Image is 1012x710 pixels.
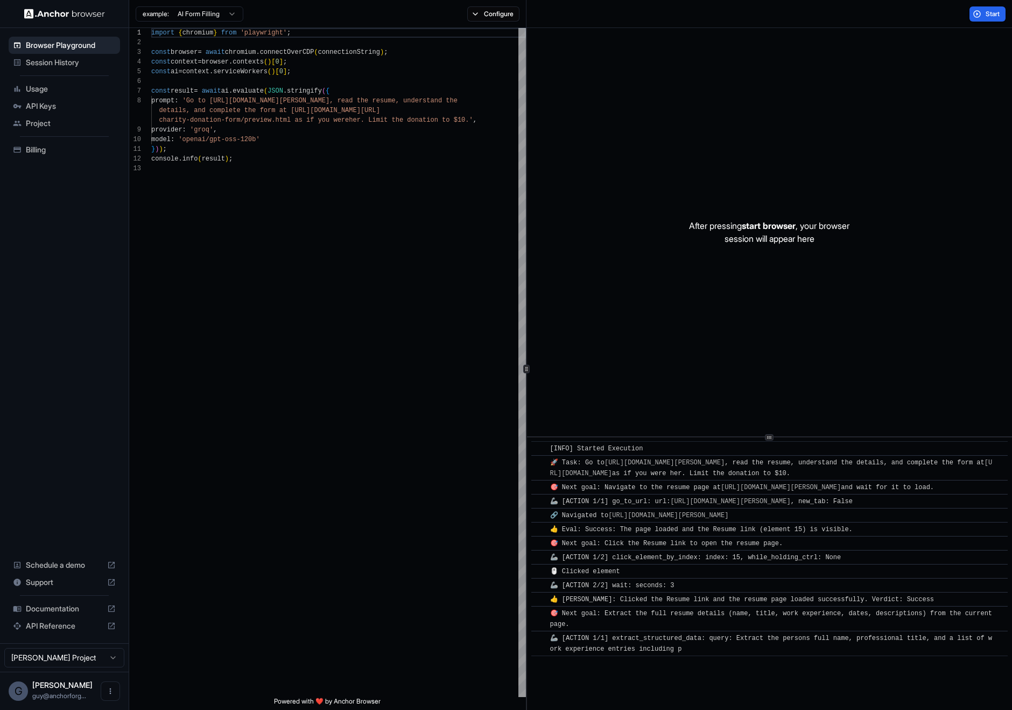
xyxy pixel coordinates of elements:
[26,101,116,112] span: API Keys
[32,680,93,690] span: Guy Ben Simhon
[178,136,259,143] span: 'openai/gpt-oss-120b'
[283,68,287,75] span: ]
[129,57,141,67] div: 4
[129,154,141,164] div: 12
[550,540,783,547] span: 🎯 Next goal: Click the Resume link to open the resume page.
[182,68,209,75] span: context
[318,48,380,56] span: connectionString
[550,582,674,589] span: 🦾 [ACTION 2/2] wait: seconds: 3
[151,155,178,163] span: console
[9,54,120,71] div: Session History
[689,219,849,245] p: After pressing , your browser session will appear here
[182,97,345,105] span: 'Go to [URL][DOMAIN_NAME][PERSON_NAME], re
[310,107,380,114] span: [DOMAIN_NAME][URL]
[178,155,182,163] span: .
[537,496,542,507] span: ​
[129,38,141,47] div: 2
[209,68,213,75] span: .
[151,87,171,95] span: const
[26,118,116,129] span: Project
[24,9,105,19] img: Anchor Logo
[287,29,291,37] span: ;
[143,10,169,18] span: example:
[264,58,268,66] span: (
[268,58,271,66] span: )
[537,482,542,493] span: ​
[275,68,279,75] span: [
[26,603,103,614] span: Documentation
[26,560,103,570] span: Schedule a demo
[279,58,283,66] span: ]
[550,459,993,477] span: 🚀 Task: Go to , read the resume, understand the details, and complete the form at as if you were ...
[213,68,268,75] span: serviceWorkers
[151,136,171,143] span: model
[264,87,268,95] span: (
[182,155,198,163] span: info
[129,28,141,38] div: 1
[213,29,217,37] span: }
[670,498,790,505] a: [URL][DOMAIN_NAME][PERSON_NAME]
[229,87,233,95] span: .
[129,96,141,106] div: 8
[129,135,141,144] div: 10
[198,48,201,56] span: =
[349,116,473,124] span: her. Limit the donation to $10.'
[194,87,198,95] span: =
[9,556,120,574] div: Schedule a demo
[9,98,120,115] div: API Keys
[9,681,28,701] div: G
[271,58,275,66] span: [
[326,87,329,95] span: {
[26,577,103,588] span: Support
[129,125,141,135] div: 9
[550,554,841,561] span: 🦾 [ACTION 1/2] click_element_by_index: index: 15, while_holding_ctrl: None
[26,57,116,68] span: Session History
[171,87,194,95] span: result
[171,68,178,75] span: ai
[198,155,201,163] span: (
[550,526,853,533] span: 👍 Eval: Success: The page loaded and the Resume link (element 15) is visible.
[26,40,116,51] span: Browser Playground
[171,136,174,143] span: :
[159,107,310,114] span: details, and complete the form at [URL]
[550,512,733,519] span: 🔗 Navigated to
[721,484,841,491] a: [URL][DOMAIN_NAME][PERSON_NAME]
[550,484,934,491] span: 🎯 Next goal: Navigate to the resume page at and wait for it to load.
[129,76,141,86] div: 6
[198,58,201,66] span: =
[550,498,853,505] span: 🦾 [ACTION 1/1] go_to_url: url: , new_tab: False
[163,145,167,153] span: ;
[221,29,237,37] span: from
[159,145,163,153] span: )
[271,68,275,75] span: )
[275,58,279,66] span: 0
[190,126,213,134] span: 'groq'
[151,58,171,66] span: const
[129,144,141,154] div: 11
[550,635,993,653] span: 🦾 [ACTION 1/1] extract_structured_data: query: Extract the persons full name, professional title,...
[151,145,155,153] span: }
[537,594,542,605] span: ​
[151,68,171,75] span: const
[151,48,171,56] span: const
[221,87,229,95] span: ai
[986,10,1001,18] span: Start
[206,48,225,56] span: await
[9,80,120,98] div: Usage
[279,68,283,75] span: 0
[537,633,542,644] span: ​
[287,68,291,75] span: ;
[537,552,542,563] span: ​
[537,566,542,577] span: ​
[969,6,1006,22] button: Start
[537,524,542,535] span: ​
[550,445,643,453] span: [INFO] Started Execution
[159,116,349,124] span: charity-donation-form/preview.html as if you were
[233,58,264,66] span: contexts
[151,97,174,105] span: prompt
[537,457,542,468] span: ​
[260,48,314,56] span: connectOverCDP
[178,29,182,37] span: {
[9,600,120,617] div: Documentation
[283,87,287,95] span: .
